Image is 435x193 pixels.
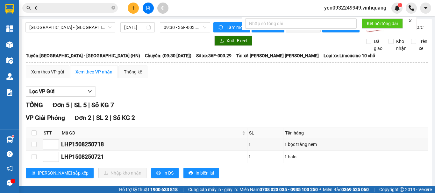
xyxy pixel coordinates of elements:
sup: 1 [12,135,14,137]
span: Loại xe: Limousine 10 chỗ [324,52,375,59]
span: yen0932249949.vinhquang [319,4,391,12]
span: sort-ascending [31,171,35,176]
button: syncLàm mới [213,22,250,32]
th: SL [247,128,283,138]
span: Số KG 2 [113,114,135,121]
span: ⚪️ [319,188,321,191]
div: 1 bọc trắng nem [284,141,427,148]
div: LHP1508250721 [61,152,246,161]
span: | [88,101,90,109]
span: down [87,89,92,94]
input: Nhập số tổng đài [245,18,357,29]
span: [PERSON_NAME] sắp xếp [38,169,89,176]
sup: 1 [398,3,402,7]
input: 15/08/2025 [124,24,145,31]
span: In DS [163,169,174,176]
strong: 1900 633 818 [150,187,178,192]
strong: 0708 023 035 - 0935 103 250 [260,187,318,192]
span: aim [160,6,165,10]
span: download [219,38,224,44]
span: search [26,6,31,10]
span: 1 [399,3,401,7]
button: aim [157,3,168,14]
span: plus [131,6,136,10]
strong: 0369 525 060 [341,187,369,192]
button: downloadXuất Excel [214,36,252,46]
button: caret-down [420,3,431,14]
div: 1 [248,141,282,148]
span: 09:30 - 36F-003.29 [164,23,206,32]
span: caret-down [423,5,429,11]
span: Mã GD [62,129,241,136]
td: LHP1508250721 [60,151,247,163]
span: Làm mới [226,24,245,31]
button: file-add [143,3,154,14]
div: 1 [248,153,282,160]
div: Xem theo VP gửi [31,68,64,75]
span: | [71,101,73,109]
span: Miền Bắc [323,186,369,193]
span: | [110,114,111,121]
button: printerIn biên lai [183,168,219,178]
div: 1 balo [284,153,427,160]
span: | [374,186,374,193]
span: close-circle [111,5,115,11]
span: file-add [146,6,150,10]
span: printer [156,171,161,176]
span: Thanh Hóa - Tây Hồ (HN) [29,23,111,32]
span: | [93,114,95,121]
span: close [408,18,412,23]
span: Xuất Excel [226,37,247,44]
span: Miền Nam [239,186,318,193]
button: plus [128,3,139,14]
img: solution-icon [6,89,13,96]
span: copyright [400,187,404,192]
img: warehouse-icon [6,57,13,64]
div: Thống kê [124,68,142,75]
span: In biên lai [196,169,214,176]
span: Trên xe [416,38,430,52]
span: Cung cấp máy in - giấy in: [188,186,238,193]
img: logo-vxr [5,4,14,14]
span: message [7,180,13,186]
span: Tài xế: [PERSON_NAME] [PERSON_NAME] [236,52,319,59]
img: icon-new-feature [394,5,400,11]
span: Đơn 5 [53,101,69,109]
span: Đã giao [371,38,385,52]
span: printer [189,171,193,176]
div: Xem theo VP nhận [75,68,112,75]
button: downloadNhập kho nhận [98,168,146,178]
button: Kết nối tổng đài [362,18,403,29]
span: Số KG 7 [91,101,114,109]
span: Số xe: 36F-003.29 [196,52,232,59]
span: question-circle [7,151,13,157]
button: printerIn DS [151,168,179,178]
span: Đơn 2 [75,114,91,121]
th: Tên hàng [283,128,428,138]
b: Tuyến: [GEOGRAPHIC_DATA] - [GEOGRAPHIC_DATA] (HN) [26,53,140,58]
span: SL 2 [96,114,108,121]
input: Tìm tên, số ĐT hoặc mã đơn [35,4,110,11]
span: VP Giải Phóng [26,114,65,121]
span: Hỗ trợ kỹ thuật: [119,186,178,193]
img: dashboard-icon [6,25,13,32]
button: sort-ascending[PERSON_NAME] sắp xếp [26,168,94,178]
th: STT [42,128,60,138]
span: Kết nối tổng đài [367,20,398,27]
span: close-circle [111,6,115,10]
div: LHP1508250718 [61,140,246,149]
img: phone-icon [409,5,414,11]
img: warehouse-icon [6,73,13,80]
span: TỔNG [26,101,43,109]
span: sync [218,25,224,30]
button: Lọc VP Gửi [26,86,96,97]
span: Chuyến: (09:30 [DATE]) [145,52,191,59]
span: notification [7,165,13,171]
span: SL 5 [74,101,87,109]
span: | [182,186,183,193]
img: warehouse-icon [6,136,13,143]
span: Lọc VP Gửi [29,87,54,95]
img: warehouse-icon [6,41,13,48]
span: Kho nhận [394,38,409,52]
td: LHP1508250718 [60,138,247,151]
